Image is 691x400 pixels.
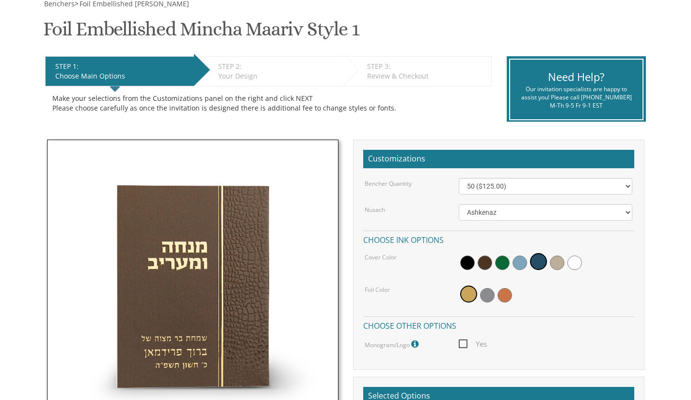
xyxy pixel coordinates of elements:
[363,150,634,168] h2: Customizations
[43,18,359,47] h1: Foil Embellished Mincha Maariv Style 1
[52,94,484,113] div: Make your selections from the Customizations panel on the right and click NEXT Please choose care...
[367,62,486,71] div: STEP 3:
[365,179,412,188] label: Bencher Quantity
[218,71,338,81] div: Your Design
[55,62,189,71] div: STEP 1:
[218,62,338,71] div: STEP 2:
[517,69,635,84] div: Need Help?
[365,206,385,214] label: Nusach
[363,316,634,333] h4: Choose other options
[363,230,634,247] h4: Choose ink options
[365,286,390,294] label: Foil Color
[365,338,421,351] label: Monogram/Logo
[459,338,487,350] span: Yes
[55,71,189,81] div: Choose Main Options
[367,71,486,81] div: Review & Checkout
[365,253,397,261] label: Cover Color
[517,85,635,110] div: Our invitation specialists are happy to assist you! Please call [PHONE_NUMBER] M-Th 9-5 Fr 9-1 EST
